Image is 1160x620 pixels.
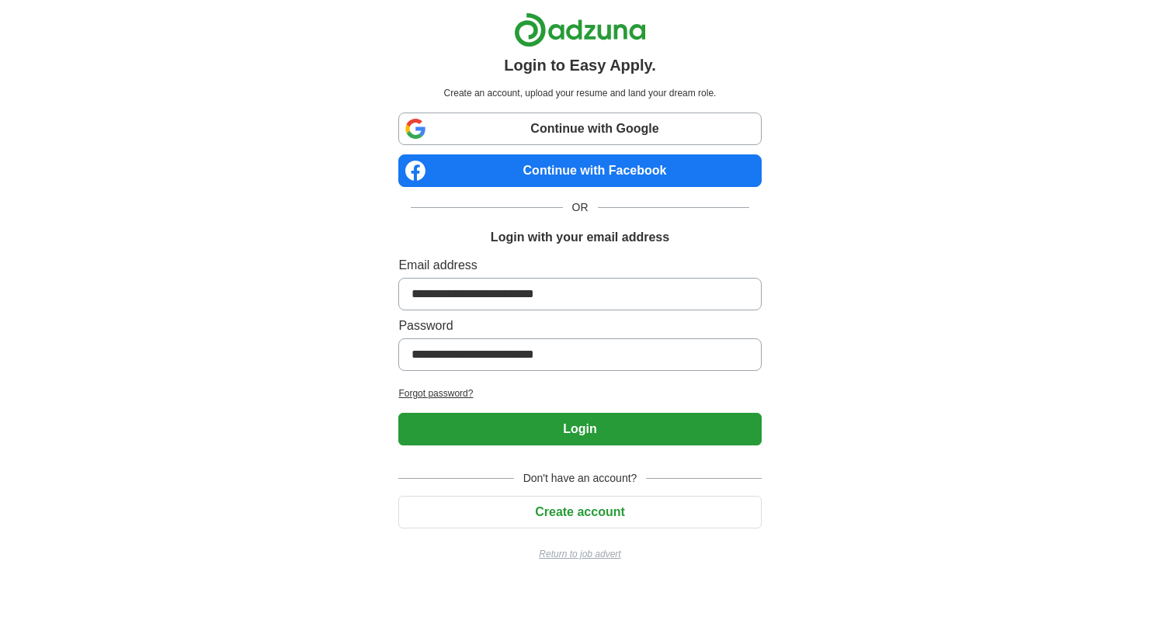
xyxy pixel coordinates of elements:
[491,228,669,247] h1: Login with your email address
[398,154,761,187] a: Continue with Facebook
[401,86,758,100] p: Create an account, upload your resume and land your dream role.
[398,505,761,518] a: Create account
[504,54,656,77] h1: Login to Easy Apply.
[514,470,647,487] span: Don't have an account?
[398,413,761,445] button: Login
[398,386,761,400] a: Forgot password?
[398,317,761,335] label: Password
[398,496,761,528] button: Create account
[514,12,646,47] img: Adzuna logo
[398,113,761,145] a: Continue with Google
[563,199,598,216] span: OR
[398,547,761,561] a: Return to job advert
[398,256,761,275] label: Email address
